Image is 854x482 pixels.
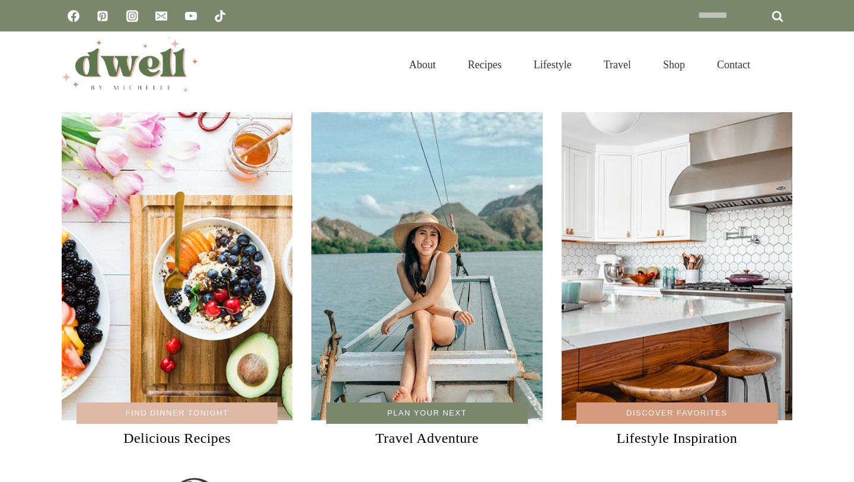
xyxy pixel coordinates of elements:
a: Recipes [452,44,518,85]
a: Facebook [62,4,85,28]
button: View Search Form [772,55,792,75]
img: DWELL by michelle [62,37,198,92]
nav: Primary Navigation [393,44,766,85]
a: Contact [701,44,766,85]
a: Pinterest [91,4,114,28]
a: Instagram [120,4,144,28]
a: Lifestyle [518,44,588,85]
a: YouTube [179,4,203,28]
a: About [393,44,452,85]
a: TikTok [208,4,232,28]
a: Shop [647,44,701,85]
a: Email [149,4,173,28]
a: Travel [588,44,647,85]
